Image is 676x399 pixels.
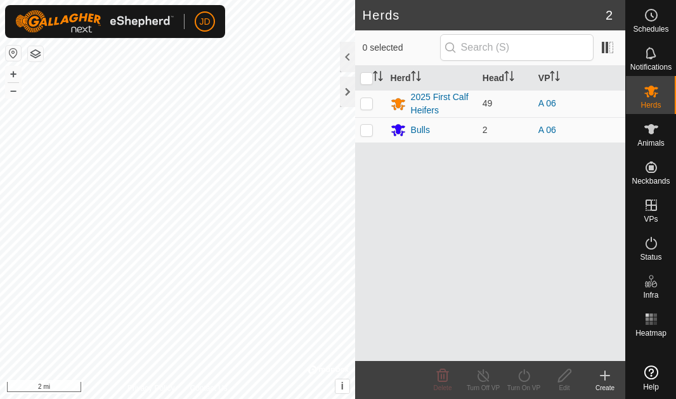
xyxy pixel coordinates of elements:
[15,10,174,33] img: Gallagher Logo
[538,125,556,135] a: A 06
[440,34,594,61] input: Search (S)
[606,6,613,25] span: 2
[550,73,560,83] p-sorticon: Activate to sort
[411,91,472,117] div: 2025 First Calf Heifers
[363,8,606,23] h2: Herds
[6,83,21,98] button: –
[637,139,665,147] span: Animals
[644,215,658,223] span: VPs
[28,46,43,61] button: Map Layers
[626,360,676,396] a: Help
[386,66,478,91] th: Herd
[434,384,452,391] span: Delete
[643,383,659,391] span: Help
[504,73,514,83] p-sorticon: Activate to sort
[632,177,670,185] span: Neckbands
[6,46,21,61] button: Reset Map
[199,15,210,28] span: JD
[538,98,556,108] a: A 06
[411,123,430,137] div: Bulls
[533,66,625,91] th: VP
[640,101,661,109] span: Herds
[633,25,668,33] span: Schedules
[483,125,488,135] span: 2
[643,291,658,299] span: Infra
[478,66,533,91] th: Head
[190,383,227,394] a: Contact Us
[640,253,661,261] span: Status
[504,383,544,393] div: Turn On VP
[341,381,343,391] span: i
[373,73,383,83] p-sorticon: Activate to sort
[544,383,585,393] div: Edit
[463,383,504,393] div: Turn Off VP
[6,66,21,82] button: +
[630,63,672,71] span: Notifications
[363,41,440,54] span: 0 selected
[585,383,625,393] div: Create
[635,329,666,337] span: Heatmap
[411,73,421,83] p-sorticon: Activate to sort
[335,379,349,393] button: i
[483,98,493,108] span: 49
[127,383,175,394] a: Privacy Policy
